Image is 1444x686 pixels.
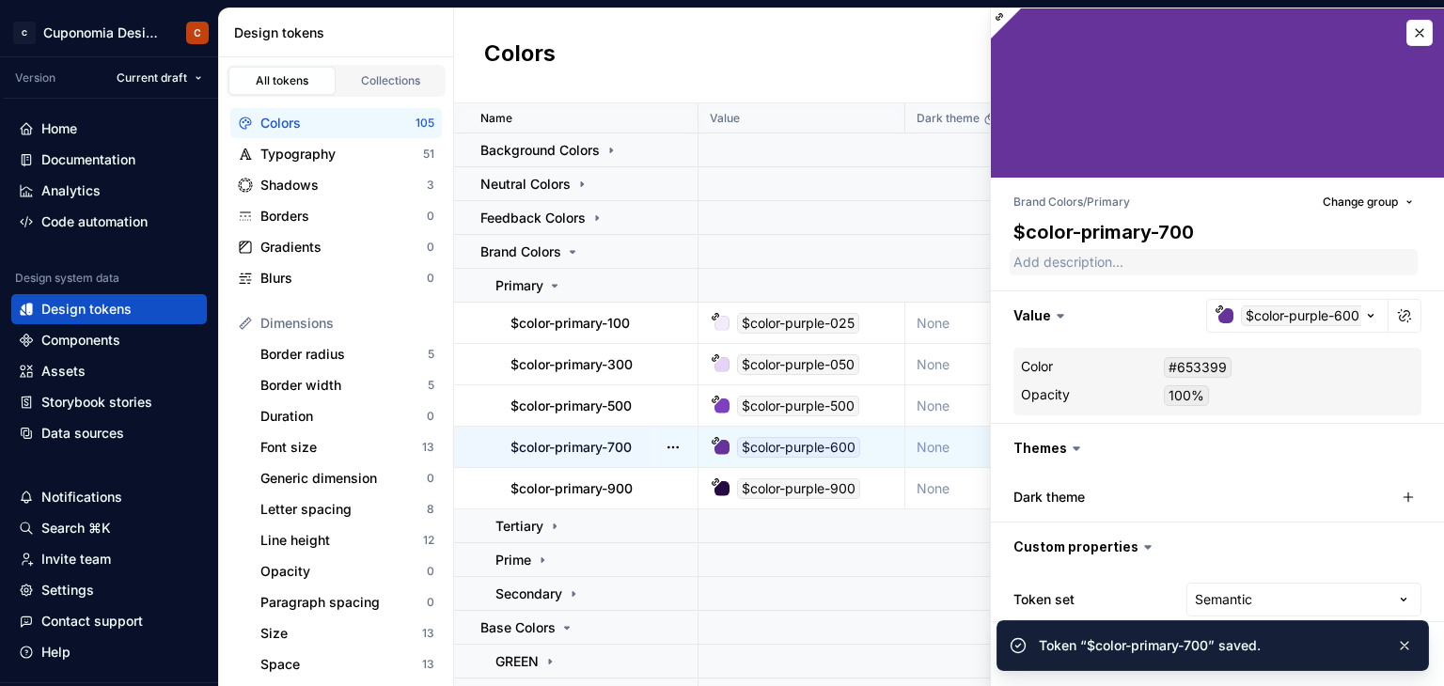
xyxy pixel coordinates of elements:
[495,652,539,671] p: GREEN
[260,469,427,488] div: Generic dimension
[428,347,434,362] div: 5
[1323,195,1398,210] span: Change group
[11,606,207,636] button: Contact support
[510,355,633,374] p: $color-primary-300
[11,513,207,543] button: Search ⌘K
[41,362,86,381] div: Assets
[480,618,556,637] p: Base Colors
[253,525,442,555] a: Line height12
[905,385,1112,427] td: None
[423,533,434,548] div: 12
[11,544,207,574] a: Invite team
[235,73,329,88] div: All tokens
[260,593,427,612] div: Paragraph spacing
[510,438,632,457] p: $color-primary-700
[484,39,556,72] h2: Colors
[480,209,586,227] p: Feedback Colors
[11,145,207,175] a: Documentation
[427,178,434,193] div: 3
[11,294,207,324] a: Design tokens
[260,624,422,643] div: Size
[41,581,94,600] div: Settings
[480,141,600,160] p: Background Colors
[905,303,1112,344] td: None
[11,387,207,417] a: Storybook stories
[905,344,1112,385] td: None
[260,376,428,395] div: Border width
[710,111,740,126] p: Value
[737,396,859,416] div: $color-purple-500
[416,116,434,131] div: 105
[480,242,561,261] p: Brand Colors
[41,488,122,507] div: Notifications
[510,314,630,333] p: $color-primary-100
[480,175,571,194] p: Neutral Colors
[253,587,442,617] a: Paragraph spacing0
[230,263,442,293] a: Blurs0
[495,551,531,569] p: Prime
[422,657,434,672] div: 13
[41,300,132,319] div: Design tokens
[427,564,434,579] div: 0
[260,238,427,257] div: Gradients
[260,655,422,674] div: Space
[230,108,442,138] a: Colors105
[234,23,446,42] div: Design tokens
[11,418,207,448] a: Data sources
[427,209,434,224] div: 0
[11,637,207,667] button: Help
[427,502,434,517] div: 8
[737,437,860,458] div: $color-purple-600
[495,517,543,536] p: Tertiary
[41,119,77,138] div: Home
[917,111,980,126] p: Dark theme
[253,556,442,586] a: Opacity0
[260,438,422,457] div: Font size
[260,345,428,364] div: Border radius
[480,111,512,126] p: Name
[260,314,434,333] div: Dimensions
[11,176,207,206] a: Analytics
[253,463,442,493] a: Generic dimension0
[737,478,860,499] div: $color-purple-900
[905,427,1112,468] td: None
[43,23,164,42] div: Cuponomia Design System
[11,207,207,237] a: Code automation
[1013,195,1083,209] li: Brand Colors
[1164,385,1209,406] div: 100%
[194,25,201,40] div: C
[1021,357,1053,376] div: Color
[260,407,427,426] div: Duration
[427,271,434,286] div: 0
[15,271,119,286] div: Design system data
[260,176,427,195] div: Shadows
[1013,590,1075,609] label: Token set
[344,73,438,88] div: Collections
[1164,357,1232,378] div: #653399
[1021,385,1070,404] div: Opacity
[1314,189,1421,215] button: Change group
[253,370,442,400] a: Border width5
[260,500,427,519] div: Letter spacing
[427,240,434,255] div: 0
[260,207,427,226] div: Borders
[41,212,148,231] div: Code automation
[253,339,442,369] a: Border radius5
[230,201,442,231] a: Borders0
[41,519,111,538] div: Search ⌘K
[253,618,442,648] a: Size13
[422,440,434,455] div: 13
[737,354,859,375] div: $color-purple-050
[41,150,135,169] div: Documentation
[13,22,36,44] div: C
[427,595,434,610] div: 0
[41,424,124,443] div: Data sources
[11,482,207,512] button: Notifications
[15,70,55,86] div: Version
[253,432,442,462] a: Font size13
[422,626,434,641] div: 13
[41,393,152,412] div: Storybook stories
[4,12,214,53] button: CCuponomia Design SystemC
[41,612,143,631] div: Contact support
[1013,488,1085,507] label: Dark theme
